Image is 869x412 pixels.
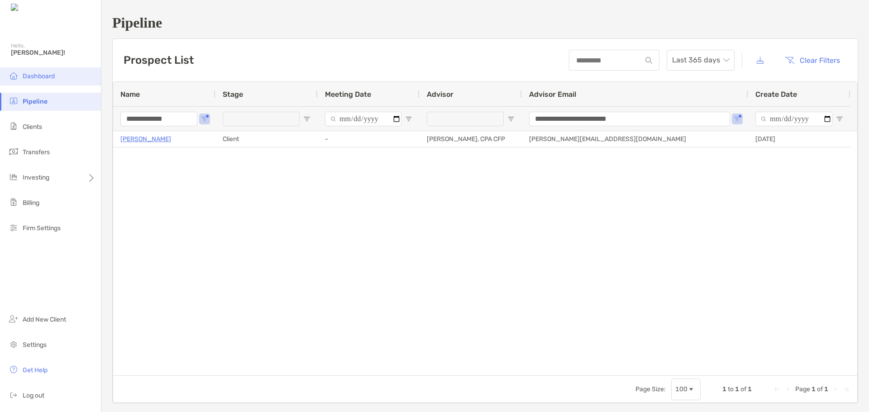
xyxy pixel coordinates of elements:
span: Name [120,90,140,99]
img: get-help icon [8,364,19,375]
button: Open Filter Menu [507,115,515,123]
span: Firm Settings [23,224,61,232]
span: Transfers [23,148,50,156]
div: - [318,131,420,147]
span: Settings [23,341,47,349]
span: [PERSON_NAME]! [11,49,95,57]
span: Dashboard [23,72,55,80]
button: Open Filter Menu [836,115,843,123]
input: Advisor Email Filter Input [529,112,730,126]
span: Investing [23,174,49,181]
span: Page [795,385,810,393]
div: 100 [675,385,688,393]
div: [DATE] [748,147,850,163]
div: Page Size [671,379,701,400]
span: of [740,385,746,393]
div: First Page [774,386,781,393]
span: to [728,385,734,393]
span: Log out [23,392,44,399]
span: Create Date [755,90,797,99]
img: Zoe Logo [11,4,49,12]
span: Advisor [427,90,454,99]
span: 1 [748,385,752,393]
div: New Prospect [215,147,318,163]
input: Meeting Date Filter Input [325,112,401,126]
span: 1 [722,385,726,393]
button: Open Filter Menu [405,115,412,123]
h1: Pipeline [112,14,858,31]
img: dashboard icon [8,70,19,81]
div: Page Size: [635,385,666,393]
span: Get Help [23,366,48,374]
span: Pipeline [23,98,48,105]
div: Next Page [832,386,839,393]
span: of [817,385,823,393]
a: [PERSON_NAME] [120,133,171,145]
a: [PERSON_NAME] [120,150,171,161]
img: firm-settings icon [8,222,19,233]
h3: Prospect List [124,54,194,66]
img: transfers icon [8,146,19,157]
span: 1 [824,385,828,393]
div: [PERSON_NAME][EMAIL_ADDRESS][DOMAIN_NAME] [522,147,748,163]
img: input icon [645,57,652,64]
img: add_new_client icon [8,313,19,324]
div: Last Page [843,386,850,393]
img: billing icon [8,197,19,208]
button: Open Filter Menu [201,115,208,123]
img: investing icon [8,171,19,182]
div: [PERSON_NAME], CPA CFP [420,147,522,163]
button: Open Filter Menu [734,115,741,123]
span: Billing [23,199,39,207]
span: Add New Client [23,316,66,323]
span: 1 [735,385,739,393]
button: Clear Filters [778,50,847,70]
div: [DATE] [748,131,850,147]
span: Advisor Email [529,90,576,99]
input: Create Date Filter Input [755,112,832,126]
div: [PERSON_NAME][EMAIL_ADDRESS][DOMAIN_NAME] [522,131,748,147]
div: [PERSON_NAME], CPA CFP [420,131,522,147]
span: Clients [23,123,42,131]
div: - [318,147,420,163]
span: Last 365 days [672,50,729,70]
img: clients icon [8,121,19,132]
div: Previous Page [784,386,792,393]
span: Stage [223,90,243,99]
input: Name Filter Input [120,112,197,126]
img: logout icon [8,389,19,400]
img: pipeline icon [8,95,19,106]
img: settings icon [8,339,19,350]
button: Open Filter Menu [303,115,310,123]
span: 1 [812,385,816,393]
div: Client [215,131,318,147]
span: Meeting Date [325,90,371,99]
